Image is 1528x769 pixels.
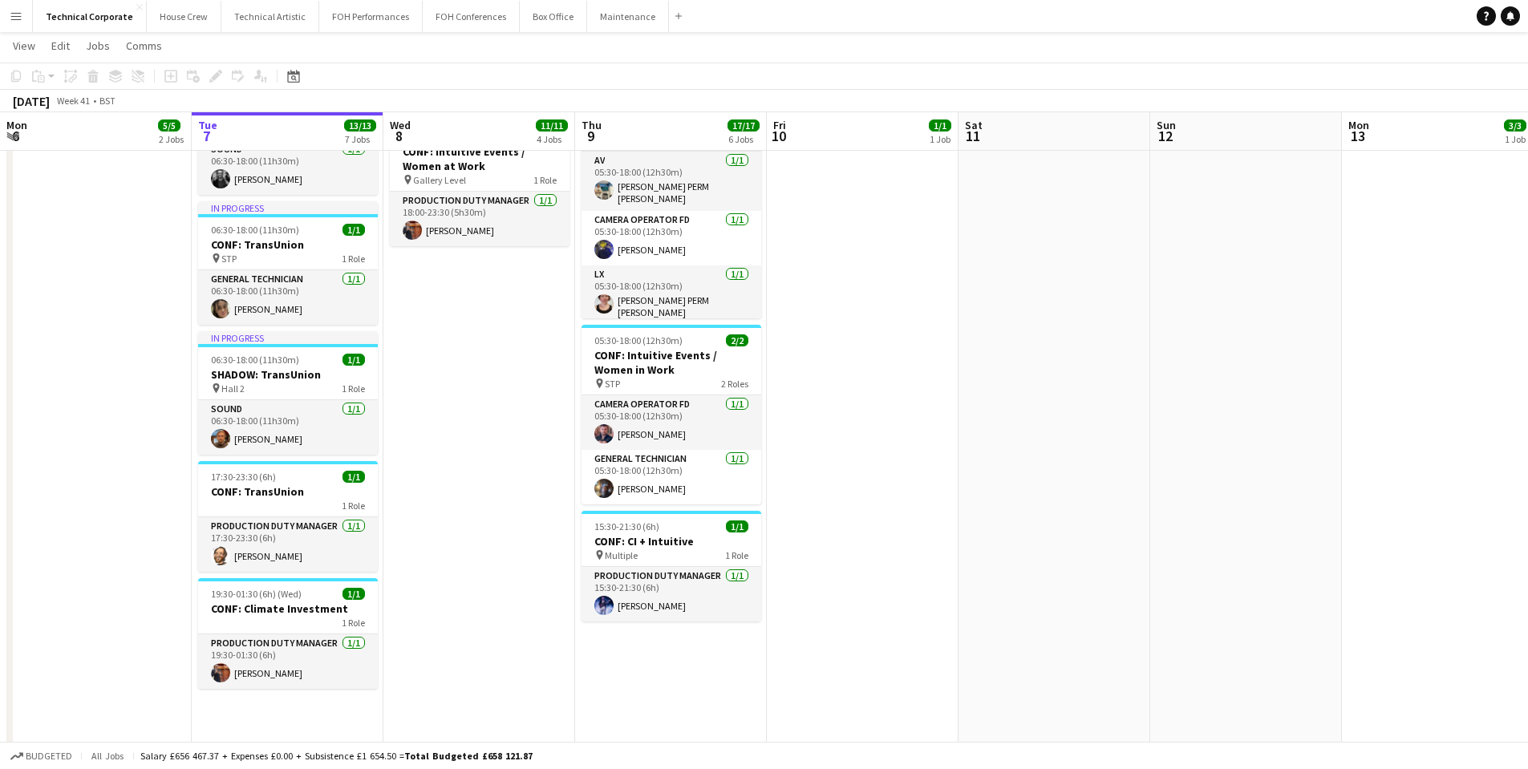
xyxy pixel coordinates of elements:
[211,471,276,483] span: 17:30-23:30 (6h)
[196,127,217,145] span: 7
[198,461,378,572] app-job-card: 17:30-23:30 (6h)1/1CONF: TransUnion1 RoleProduction Duty Manager1/117:30-23:30 (6h)[PERSON_NAME]
[725,549,748,561] span: 1 Role
[582,450,761,504] app-card-role: General Technician1/105:30-18:00 (12h30m)[PERSON_NAME]
[221,382,245,395] span: Hall 2
[79,35,116,56] a: Jobs
[582,81,761,318] app-job-card: 05:30-18:00 (12h30m)7/7CONF: Intuitive Events / Women in Work Hall 17 RolesAV1/105:30-18:00 (12h3...
[221,253,237,265] span: STP
[587,1,669,32] button: Maintenance
[605,549,638,561] span: Multiple
[582,534,761,548] h3: CONF: CI + Intuitive
[88,750,127,762] span: All jobs
[582,395,761,450] app-card-role: Camera Operator FD1/105:30-18:00 (12h30m)[PERSON_NAME]
[26,751,72,762] span: Budgeted
[198,118,217,132] span: Tue
[387,127,411,145] span: 8
[582,152,761,211] app-card-role: AV1/105:30-18:00 (12h30m)[PERSON_NAME] PERM [PERSON_NAME]
[1348,118,1369,132] span: Mon
[342,382,365,395] span: 1 Role
[533,174,557,186] span: 1 Role
[211,224,299,236] span: 06:30-18:00 (11h30m)
[773,118,786,132] span: Fri
[345,133,375,145] div: 7 Jobs
[99,95,116,107] div: BST
[344,119,376,132] span: 13/13
[198,237,378,252] h3: CONF: TransUnion
[342,253,365,265] span: 1 Role
[1505,133,1526,145] div: 1 Job
[198,331,378,344] div: In progress
[1154,127,1176,145] span: 12
[198,400,378,455] app-card-role: Sound1/106:30-18:00 (11h30m)[PERSON_NAME]
[929,119,951,132] span: 1/1
[582,567,761,621] app-card-role: Production Duty Manager1/115:30-21:30 (6h)[PERSON_NAME]
[1504,119,1526,132] span: 3/3
[721,378,748,390] span: 2 Roles
[605,378,620,390] span: STP
[726,520,748,532] span: 1/1
[13,93,50,109] div: [DATE]
[965,118,983,132] span: Sat
[342,617,365,629] span: 1 Role
[537,133,567,145] div: 4 Jobs
[198,601,378,616] h3: CONF: Climate Investment
[120,35,168,56] a: Comms
[221,1,319,32] button: Technical Artistic
[158,119,180,132] span: 5/5
[930,133,950,145] div: 1 Job
[390,118,411,132] span: Wed
[582,118,602,132] span: Thu
[140,750,533,762] div: Salary £656 467.37 + Expenses £0.00 + Subsistence £1 654.50 =
[963,127,983,145] span: 11
[198,578,378,689] app-job-card: 19:30-01:30 (6h) (Wed)1/1CONF: Climate Investment1 RoleProduction Duty Manager1/119:30-01:30 (6h)...
[594,334,683,346] span: 05:30-18:00 (12h30m)
[51,38,70,53] span: Edit
[582,348,761,377] h3: CONF: Intuitive Events / Women in Work
[45,35,76,56] a: Edit
[198,201,378,214] div: In progress
[211,354,299,366] span: 06:30-18:00 (11h30m)
[536,119,568,132] span: 11/11
[423,1,520,32] button: FOH Conferences
[728,119,760,132] span: 17/17
[6,35,42,56] a: View
[726,334,748,346] span: 2/2
[126,38,162,53] span: Comms
[1346,127,1369,145] span: 13
[198,270,378,325] app-card-role: General Technician1/106:30-18:00 (11h30m)[PERSON_NAME]
[413,174,466,186] span: Gallery Level
[582,511,761,621] div: 15:30-21:30 (6h)1/1CONF: CI + Intuitive Multiple1 RoleProduction Duty Manager1/115:30-21:30 (6h)[...
[582,325,761,504] app-job-card: 05:30-18:00 (12h30m)2/2CONF: Intuitive Events / Women in Work STP2 RolesCamera Operator FD1/105:3...
[53,95,93,107] span: Week 41
[4,127,27,145] span: 6
[198,517,378,572] app-card-role: Production Duty Manager1/117:30-23:30 (6h)[PERSON_NAME]
[198,331,378,455] div: In progress06:30-18:00 (11h30m)1/1SHADOW: TransUnion Hall 21 RoleSound1/106:30-18:00 (11h30m)[PER...
[198,201,378,325] app-job-card: In progress06:30-18:00 (11h30m)1/1CONF: TransUnion STP1 RoleGeneral Technician1/106:30-18:00 (11h...
[198,140,378,195] app-card-role: Sound1/106:30-18:00 (11h30m)[PERSON_NAME]
[342,471,365,483] span: 1/1
[198,634,378,689] app-card-role: Production Duty Manager1/119:30-01:30 (6h)[PERSON_NAME]
[13,38,35,53] span: View
[6,118,27,132] span: Mon
[211,588,302,600] span: 19:30-01:30 (6h) (Wed)
[390,144,569,173] h3: CONF: Intuitive Events / Women at Work
[8,747,75,765] button: Budgeted
[582,211,761,265] app-card-role: Camera Operator FD1/105:30-18:00 (12h30m)[PERSON_NAME]
[198,367,378,382] h3: SHADOW: TransUnion
[1157,118,1176,132] span: Sun
[390,192,569,246] app-card-role: Production Duty Manager1/118:00-23:30 (5h30m)[PERSON_NAME]
[159,133,184,145] div: 2 Jobs
[579,127,602,145] span: 9
[520,1,587,32] button: Box Office
[390,121,569,246] app-job-card: 18:00-23:30 (5h30m)1/1CONF: Intuitive Events / Women at Work Gallery Level1 RoleProduction Duty M...
[342,588,365,600] span: 1/1
[198,484,378,499] h3: CONF: TransUnion
[771,127,786,145] span: 10
[147,1,221,32] button: House Crew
